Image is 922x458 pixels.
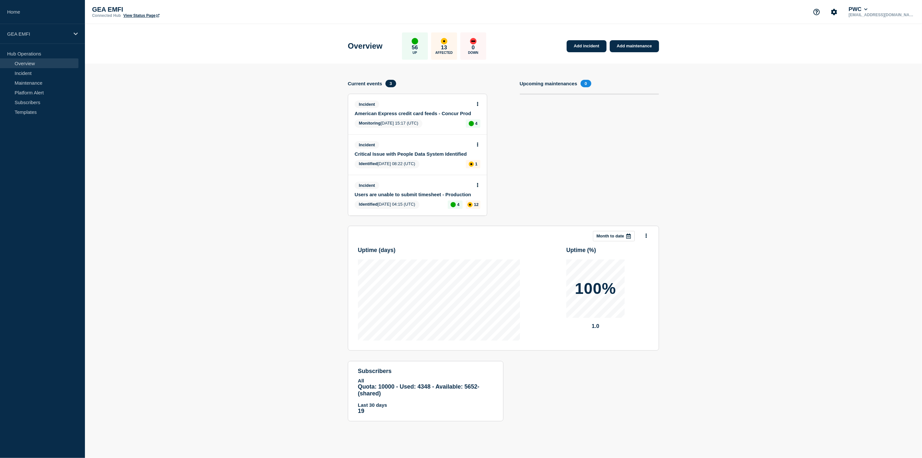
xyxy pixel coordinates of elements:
[359,202,378,207] span: Identified
[566,247,596,254] h3: Uptime ( % )
[358,402,493,408] p: Last 30 days
[355,182,379,189] span: Incident
[451,202,456,207] div: up
[355,160,420,168] span: [DATE] 08:22 (UTC)
[355,192,472,197] a: Users are unable to submit timesheet - Production
[457,202,459,207] p: 4
[469,121,474,126] div: up
[413,51,417,54] p: Up
[575,281,616,296] p: 100%
[7,31,69,37] p: GEA EMFI
[358,247,396,254] h3: Uptime ( days )
[355,119,422,128] span: [DATE] 15:17 (UTC)
[385,80,396,87] span: 3
[593,231,635,241] button: Month to date
[355,111,472,116] a: American Express credit card feeds - Concur Prod
[610,40,659,52] a: Add maintenance
[441,44,447,51] p: 13
[441,38,447,44] div: affected
[359,161,378,166] span: Identified
[355,151,472,157] a: Critical Issue with People Data System Identified
[474,202,479,207] p: 12
[355,141,379,149] span: Incident
[355,101,379,108] span: Incident
[472,44,475,51] p: 0
[348,42,383,51] h1: Overview
[435,51,453,54] p: Affected
[358,378,493,383] p: All
[412,38,418,44] div: up
[92,13,121,18] p: Connected Hub
[810,5,823,19] button: Support
[355,200,420,209] span: [DATE] 04:15 (UTC)
[470,38,477,44] div: down
[567,40,607,52] a: Add incident
[520,81,577,86] h4: Upcoming maintenances
[467,202,473,207] div: affected
[358,383,479,397] span: Quota: 10000 - Used: 4348 - Available: 5652 - (shared)
[469,162,474,167] div: affected
[359,121,381,126] span: Monitoring
[468,51,479,54] p: Down
[847,6,869,13] button: PWC
[124,13,160,18] a: View Status Page
[597,234,624,238] p: Month to date
[348,81,382,86] h4: Current events
[358,408,493,415] p: 19
[847,13,915,17] p: [EMAIL_ADDRESS][DOMAIN_NAME]
[475,121,478,126] p: 4
[581,80,591,87] span: 0
[827,5,841,19] button: Account settings
[358,368,493,375] h4: subscribers
[92,6,222,13] p: GEA EMFI
[412,44,418,51] p: 56
[475,162,478,166] p: 1
[566,323,625,330] p: 1.0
